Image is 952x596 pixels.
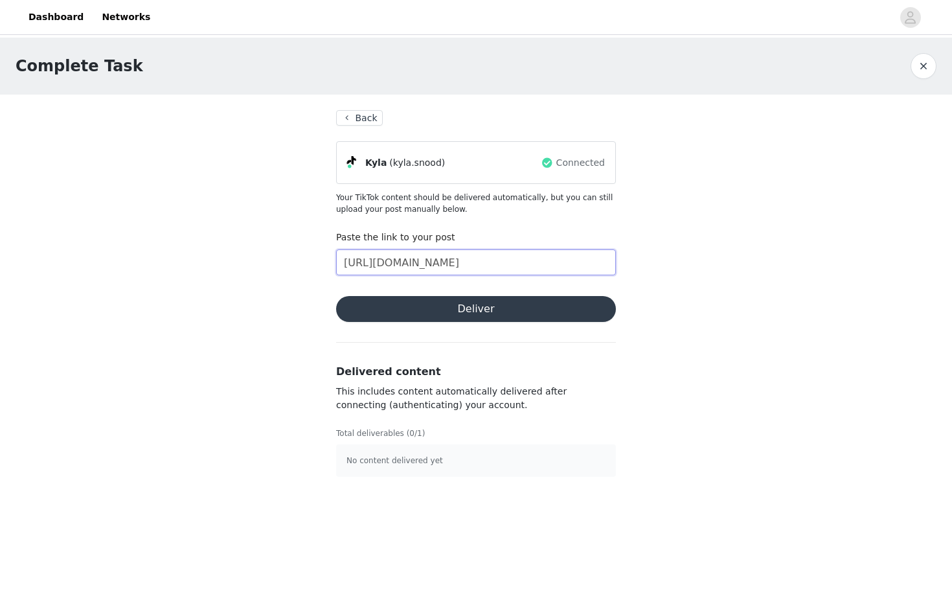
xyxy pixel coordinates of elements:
h1: Complete Task [16,54,143,78]
input: Paste the link to your content here [336,249,616,275]
p: Your TikTok content should be delivered automatically, but you can still upload your post manuall... [336,192,616,215]
label: Paste the link to your post [336,232,455,242]
span: (kyla.snood) [389,156,445,170]
div: avatar [904,7,916,28]
span: Kyla [365,156,387,170]
button: Deliver [336,296,616,322]
button: Back [336,110,383,126]
span: Connected [556,156,605,170]
p: Total deliverables (0/1) [336,428,616,439]
a: Dashboard [21,3,91,32]
h3: Delivered content [336,364,616,380]
span: This includes content automatically delivered after connecting (authenticating) your account. [336,386,567,410]
a: Networks [94,3,158,32]
p: No content delivered yet [346,455,606,466]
